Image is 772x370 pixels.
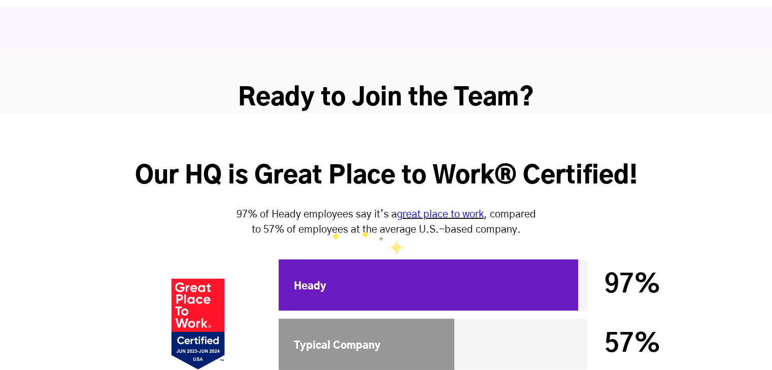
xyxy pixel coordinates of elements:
span: 57% [605,331,661,357]
div: Heady [294,280,326,293]
a: great place to work [397,209,484,219]
img: Heady_2023_Certification_Badge (1) [166,279,230,369]
div: Typical Company [294,340,381,352]
p: 97% of Heady employees say it’s a , compared to 57% of employees at the average U.S.-based company. [234,207,539,237]
strong: Ready to Join the Team? [238,86,534,110]
span: 97% [605,272,661,298]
